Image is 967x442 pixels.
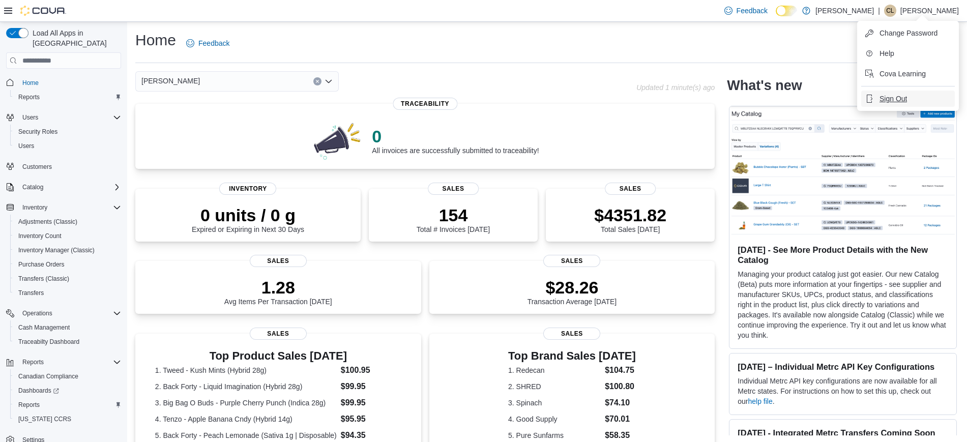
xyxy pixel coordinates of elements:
[14,413,75,425] a: [US_STATE] CCRS
[10,320,125,335] button: Cash Management
[341,364,401,376] dd: $100.95
[886,5,894,17] span: CL
[14,91,44,103] a: Reports
[10,412,125,426] button: [US_STATE] CCRS
[14,336,121,348] span: Traceabilty Dashboard
[393,98,457,110] span: Traceability
[543,328,600,340] span: Sales
[748,397,773,405] a: help file
[18,76,121,89] span: Home
[594,205,666,225] p: $4351.82
[313,77,321,85] button: Clear input
[776,6,797,16] input: Dark Mode
[861,66,955,82] button: Cova Learning
[508,365,601,375] dt: 1. Redecan
[18,401,40,409] span: Reports
[14,273,73,285] a: Transfers (Classic)
[10,398,125,412] button: Reports
[341,397,401,409] dd: $99.95
[250,255,307,267] span: Sales
[14,321,121,334] span: Cash Management
[2,110,125,125] button: Users
[878,5,880,17] p: |
[198,38,229,48] span: Feedback
[861,45,955,62] button: Help
[155,398,337,408] dt: 3. Big Bag O Buds - Purple Cherry Punch (Indica 28g)
[884,5,896,17] div: Cassandra Little
[508,430,601,440] dt: 5. Pure Sunfarms
[155,381,337,392] dt: 2. Back Forty - Liquid Imagination (Hybrid 28g)
[528,277,617,306] div: Transaction Average [DATE]
[18,323,70,332] span: Cash Management
[2,159,125,174] button: Customers
[18,160,121,173] span: Customers
[22,163,52,171] span: Customers
[2,75,125,90] button: Home
[192,205,304,225] p: 0 units / 0 g
[815,5,874,17] p: [PERSON_NAME]
[594,205,666,233] div: Total Sales [DATE]
[22,79,39,87] span: Home
[14,140,38,152] a: Users
[10,90,125,104] button: Reports
[18,201,51,214] button: Inventory
[18,307,56,319] button: Operations
[18,356,121,368] span: Reports
[738,428,948,438] h3: [DATE] - Integrated Metrc Transfers Coming Soon
[224,277,332,306] div: Avg Items Per Transaction [DATE]
[508,414,601,424] dt: 4. Good Supply
[417,205,490,225] p: 154
[22,358,44,366] span: Reports
[14,370,82,382] a: Canadian Compliance
[22,203,47,212] span: Inventory
[14,91,121,103] span: Reports
[727,77,802,94] h2: What's new
[14,244,99,256] a: Inventory Manager (Classic)
[14,385,63,397] a: Dashboards
[14,413,121,425] span: Washington CCRS
[18,275,69,283] span: Transfers (Classic)
[18,338,79,346] span: Traceabilty Dashboard
[18,387,59,395] span: Dashboards
[14,336,83,348] a: Traceabilty Dashboard
[18,415,71,423] span: [US_STATE] CCRS
[737,6,768,16] span: Feedback
[14,370,121,382] span: Canadian Compliance
[14,140,121,152] span: Users
[14,216,121,228] span: Adjustments (Classic)
[341,380,401,393] dd: $99.95
[2,180,125,194] button: Catalog
[2,355,125,369] button: Reports
[738,362,948,372] h3: [DATE] – Individual Metrc API Key Configurations
[18,246,95,254] span: Inventory Manager (Classic)
[417,205,490,233] div: Total # Invoices [DATE]
[14,230,121,242] span: Inventory Count
[18,142,34,150] span: Users
[28,28,121,48] span: Load All Apps in [GEOGRAPHIC_DATA]
[605,429,636,441] dd: $58.35
[141,75,200,87] span: [PERSON_NAME]
[14,385,121,397] span: Dashboards
[10,272,125,286] button: Transfers (Classic)
[10,229,125,243] button: Inventory Count
[14,126,62,138] a: Security Roles
[605,380,636,393] dd: $100.80
[10,384,125,398] a: Dashboards
[738,376,948,406] p: Individual Metrc API key configurations are now available for all Metrc states. For instructions ...
[880,48,894,58] span: Help
[18,181,47,193] button: Catalog
[880,69,926,79] span: Cova Learning
[182,33,233,53] a: Feedback
[22,183,43,191] span: Catalog
[224,277,332,298] p: 1.28
[18,201,121,214] span: Inventory
[10,369,125,384] button: Canadian Compliance
[372,126,539,155] div: All invoices are successfully submitted to traceability!
[508,381,601,392] dt: 2. SHRED
[861,91,955,107] button: Sign Out
[219,183,276,195] span: Inventory
[14,273,121,285] span: Transfers (Classic)
[636,83,715,92] p: Updated 1 minute(s) ago
[14,287,121,299] span: Transfers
